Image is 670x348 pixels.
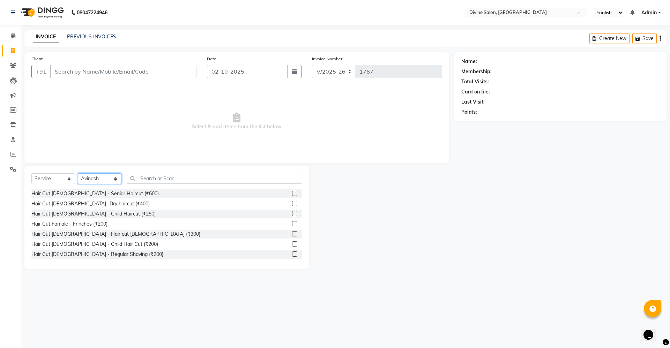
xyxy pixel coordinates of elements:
[461,78,489,85] div: Total Visits:
[67,33,116,40] a: PREVIOUS INVOICES
[312,56,342,62] label: Invoice Number
[461,58,477,65] div: Name:
[31,251,163,258] div: Hair Cut [DEMOGRAPHIC_DATA] - Regular Shaving (₹200)
[461,68,492,75] div: Membership:
[31,230,200,238] div: Hair Cut [DEMOGRAPHIC_DATA] - Hair cut [DEMOGRAPHIC_DATA] (₹300)
[50,65,196,78] input: Search by Name/Mobile/Email/Code
[461,98,485,106] div: Last Visit:
[31,65,51,78] button: +91
[461,108,477,116] div: Points:
[18,3,66,22] img: logo
[632,33,657,44] button: Save
[461,88,490,96] div: Card on file:
[207,56,216,62] label: Date
[31,220,107,228] div: Hair Cut Famale - Frinches (₹200)
[31,200,150,207] div: Hair Cut [DEMOGRAPHIC_DATA] -Dry haircut (₹400)
[77,3,107,22] b: 08047224946
[31,56,43,62] label: Client
[31,86,442,156] span: Select & add items from the list below
[31,241,158,248] div: Hair Cut [DEMOGRAPHIC_DATA] - Child Hair Cut (₹200)
[641,320,663,341] iframe: chat widget
[31,190,159,197] div: Hair Cut [DEMOGRAPHIC_DATA] - Seniar Haircut (₹600)
[127,173,302,184] input: Search or Scan
[33,31,59,43] a: INVOICE
[589,33,630,44] button: Create New
[641,9,657,16] span: Admin
[31,210,156,218] div: Hair Cut [DEMOGRAPHIC_DATA] - Child Haircut (₹250)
